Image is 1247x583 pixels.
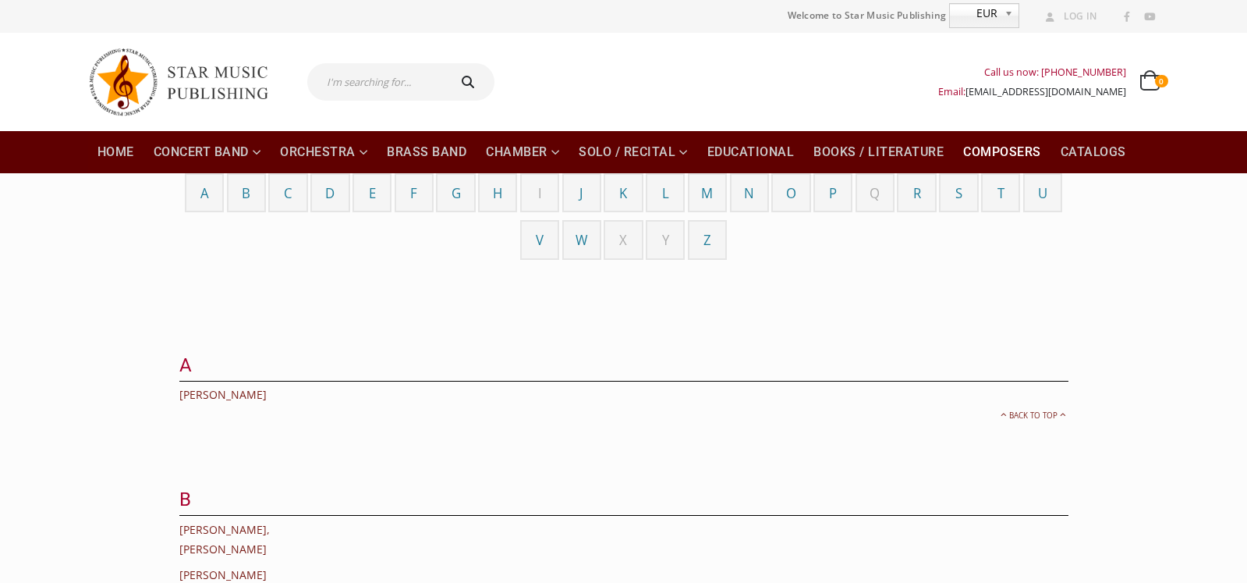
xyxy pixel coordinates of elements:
span: U [1038,184,1047,202]
a: L [662,183,669,203]
a: Youtube [1139,7,1160,27]
span: G [452,184,461,202]
a: N [744,183,754,203]
span: X [619,230,627,250]
a: Z [703,230,711,250]
span: R [913,184,921,202]
span: P [829,184,837,202]
span: Y [662,230,669,250]
a: U [1038,183,1047,203]
a: Brass Band [377,131,476,173]
a: S [955,183,962,203]
span: T [997,184,1004,202]
a: Orchestra [271,131,377,173]
a: F [410,183,417,203]
img: Star Music Publishing [88,41,283,123]
span: I [538,183,542,203]
span: B [242,184,250,202]
span: Q [870,183,880,203]
input: I'm searching for... [307,63,445,101]
a: A [200,183,209,203]
a: [PERSON_NAME] [179,387,267,402]
a: J [579,183,583,203]
a: B [242,183,250,203]
span: B [179,489,192,510]
span: N [744,184,754,202]
a: E [369,183,376,203]
a: D [325,183,335,203]
div: Call us now: [PHONE_NUMBER] [938,62,1126,82]
a: [PERSON_NAME], [PERSON_NAME] [179,522,270,556]
span: Welcome to Star Music Publishing [788,4,947,27]
a: Solo / Recital [569,131,697,173]
span: O [786,184,796,202]
a: Chamber [476,131,569,173]
a: Books / Literature [804,131,953,173]
a: K [619,183,627,203]
div: Email: [938,82,1126,101]
span: 0 [1155,75,1167,87]
a: O [786,183,796,203]
span: S [955,184,962,202]
a: [EMAIL_ADDRESS][DOMAIN_NAME] [965,85,1126,98]
a: Concert Band [144,131,271,173]
span: M [701,184,713,202]
a: Catalogs [1051,131,1135,173]
span: F [410,184,417,202]
a: M [701,183,713,203]
span: E [369,184,376,202]
span: L [662,184,669,202]
a: H [493,183,502,203]
span: W [576,231,588,249]
a: W [576,230,588,250]
span: EUR [950,4,998,23]
span: J [579,184,583,202]
span: H [493,184,502,202]
a: R [913,183,921,203]
a: Home [88,131,143,173]
a: Facebook [1117,7,1137,27]
button: Search [445,63,495,101]
span: Z [703,231,711,249]
span: A [200,184,209,202]
a: T [997,183,1004,203]
a: G [452,183,461,203]
span: A [179,354,193,376]
a: Back to top [998,411,1068,421]
a: C [284,183,292,203]
span: D [325,184,335,202]
a: [PERSON_NAME] [179,567,267,582]
a: V [536,230,544,250]
a: P [829,183,837,203]
a: Composers [954,131,1050,173]
span: C [284,184,292,202]
span: V [536,231,544,249]
a: Educational [698,131,804,173]
a: Log In [1040,6,1097,27]
span: K [619,184,627,202]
